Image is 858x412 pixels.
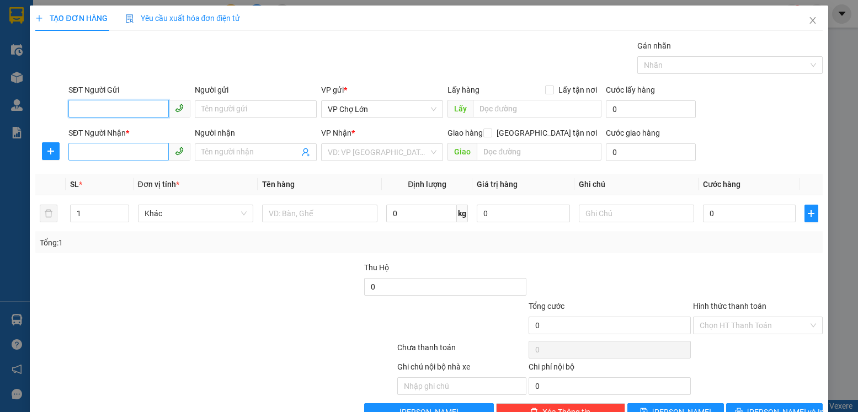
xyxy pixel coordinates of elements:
span: [GEOGRAPHIC_DATA] tận nơi [492,127,601,139]
input: Dọc đường [473,100,601,117]
label: Hình thức thanh toán [693,302,766,311]
span: user-add [301,148,310,157]
div: Người nhận [195,127,317,139]
label: Cước giao hàng [606,129,660,137]
span: SL [70,180,79,189]
span: Định lượng [408,180,446,189]
span: Thu Hộ [364,263,389,272]
div: SĐT Người Gửi [68,84,190,96]
label: Gán nhãn [637,41,671,50]
span: Đơn vị tính [138,180,179,189]
span: plus [42,147,59,156]
div: VP gửi [321,84,443,96]
input: VD: Bàn, Ghế [262,205,377,222]
th: Ghi chú [574,174,699,195]
span: plus [35,14,43,22]
input: Cước lấy hàng [606,100,696,118]
span: plus [805,209,817,218]
button: plus [42,142,60,160]
span: Yêu cầu xuất hóa đơn điện tử [125,14,241,23]
div: Ghi chú nội bộ nhà xe [397,361,526,377]
span: Tên hàng [262,180,295,189]
span: Lấy tận nơi [554,84,601,96]
input: Ghi Chú [579,205,694,222]
span: TẠO ĐƠN HÀNG [35,14,107,23]
span: Giá trị hàng [477,180,518,189]
span: close [808,16,817,25]
span: Cước hàng [703,180,740,189]
label: Cước lấy hàng [606,85,655,94]
input: 0 [477,205,569,222]
span: phone [175,104,184,113]
input: Dọc đường [477,143,601,160]
span: kg [457,205,468,222]
span: Khác [145,205,247,222]
span: Tổng cước [529,302,564,311]
span: Giao hàng [447,129,483,137]
img: icon [125,14,134,23]
span: VP Chợ Lớn [328,101,436,117]
button: Close [797,6,828,36]
span: phone [175,147,184,156]
div: Chi phí nội bộ [529,361,691,377]
span: VP Nhận [321,129,351,137]
span: Giao [447,143,477,160]
div: Tổng: 1 [40,237,332,249]
button: plus [804,205,818,222]
div: SĐT Người Nhận [68,127,190,139]
button: delete [40,205,57,222]
span: Lấy [447,100,473,117]
input: Cước giao hàng [606,143,696,161]
div: Chưa thanh toán [396,341,527,361]
span: Lấy hàng [447,85,479,94]
input: Nhập ghi chú [397,377,526,395]
div: Người gửi [195,84,317,96]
